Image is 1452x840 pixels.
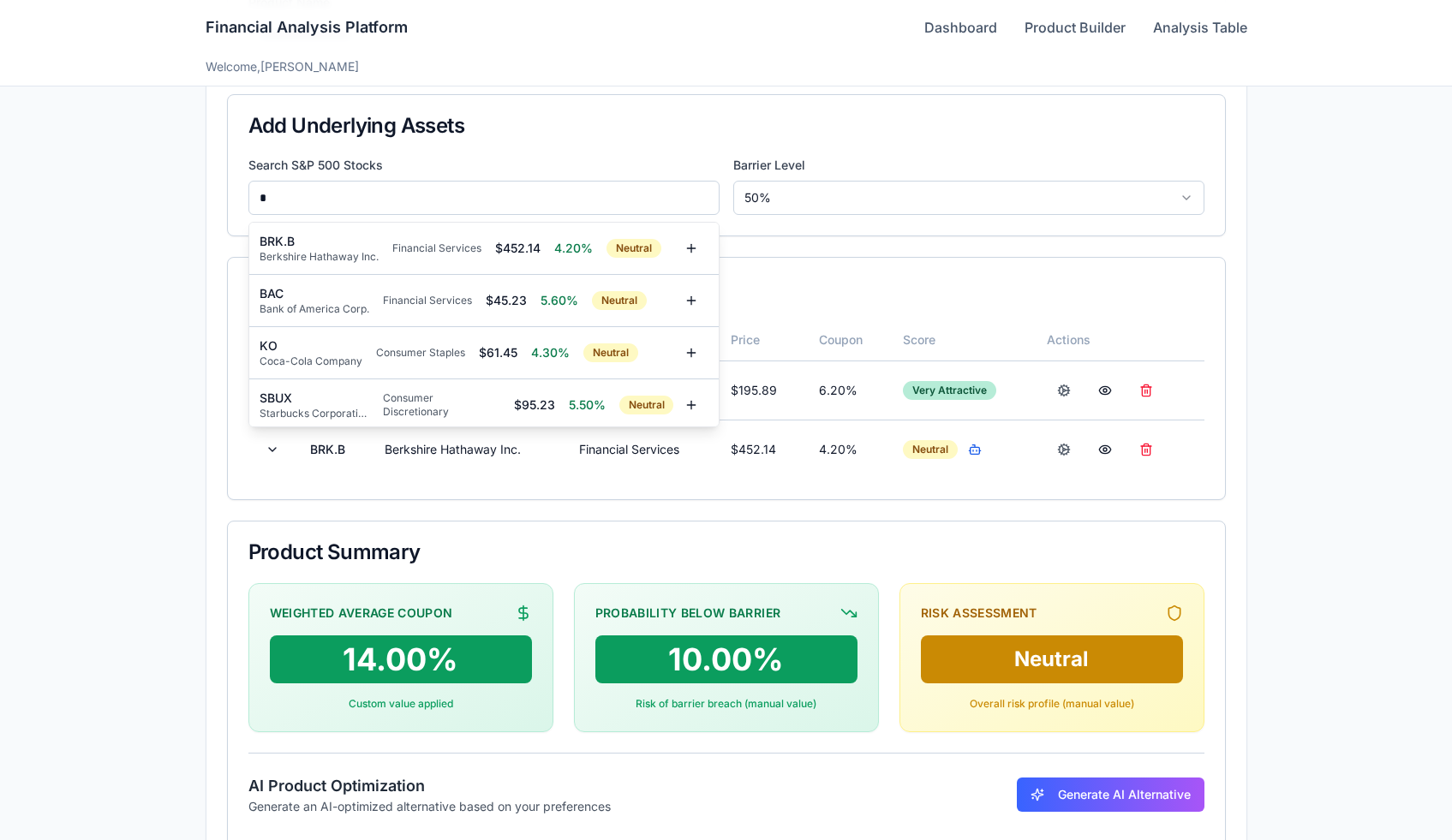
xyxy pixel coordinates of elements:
[717,360,804,420] td: $ 195.89
[248,542,421,563] span: Product Summary
[248,774,611,798] h4: AI Product Optimization
[889,319,1033,360] th: Score
[495,240,541,257] div: $ 452.14
[260,233,379,250] div: BRK.B
[619,396,674,414] div: Neutral
[921,697,1183,711] div: Overall risk profile (manual value)
[805,420,890,479] td: 4.20%
[206,58,1247,75] div: Welcome, [PERSON_NAME]
[531,344,570,361] div: 4.30%
[921,635,1183,683] div: Neutral
[260,337,362,354] div: KO
[554,240,593,257] div: 4.20%
[924,17,997,38] a: Dashboard
[1025,17,1126,38] a: Product Builder
[248,157,720,174] label: Search S&P 500 Stocks
[583,343,638,362] div: Neutral
[1153,17,1247,38] a: Analysis Table
[296,420,372,479] td: BRK.B
[595,635,857,683] div: 10.00%
[260,285,369,302] div: BAC
[392,241,481,255] div: Financial Services
[383,294,472,307] div: Financial Services
[248,798,611,815] p: Generate an AI-optimized alternative based on your preferences
[595,697,857,711] div: Risk of barrier breach (manual value)
[260,302,369,316] div: Bank of America Corp.
[1033,319,1204,360] th: Actions
[805,360,890,420] td: 6.20%
[733,157,1204,174] label: Barrier Level
[717,420,804,479] td: $ 452.14
[260,250,379,264] div: Berkshire Hathaway Inc.
[514,396,555,414] div: $ 95.23
[248,116,1204,136] div: Add Underlying Assets
[260,354,362,368] div: Coca-Cola Company
[595,605,781,622] div: Probability Below Barrier
[270,635,532,683] div: 14.00%
[565,420,717,479] td: Financial Services
[376,346,465,360] div: Consumer Staples
[248,278,1204,299] div: Selected Underlyings
[371,420,565,479] td: Berkshire Hathaway Inc.
[592,291,647,310] div: Neutral
[569,396,606,414] div: 5.50%
[606,239,661,258] div: Neutral
[805,319,890,360] th: Coupon
[903,440,958,459] div: Neutral
[206,15,408,39] h1: Financial Analysis Platform
[717,319,804,360] th: Price
[486,292,527,309] div: $ 45.23
[260,407,369,420] div: Starbucks Corporation
[270,605,453,622] div: Weighted Average Coupon
[260,390,369,407] div: SBUX
[921,605,1037,622] div: Risk Assessment
[383,391,501,419] div: Consumer Discretionary
[270,697,532,711] div: Custom value applied
[1017,777,1204,812] button: Generate AI Alternative
[541,292,578,309] div: 5.60%
[479,344,517,361] div: $ 61.45
[903,381,996,400] div: Very Attractive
